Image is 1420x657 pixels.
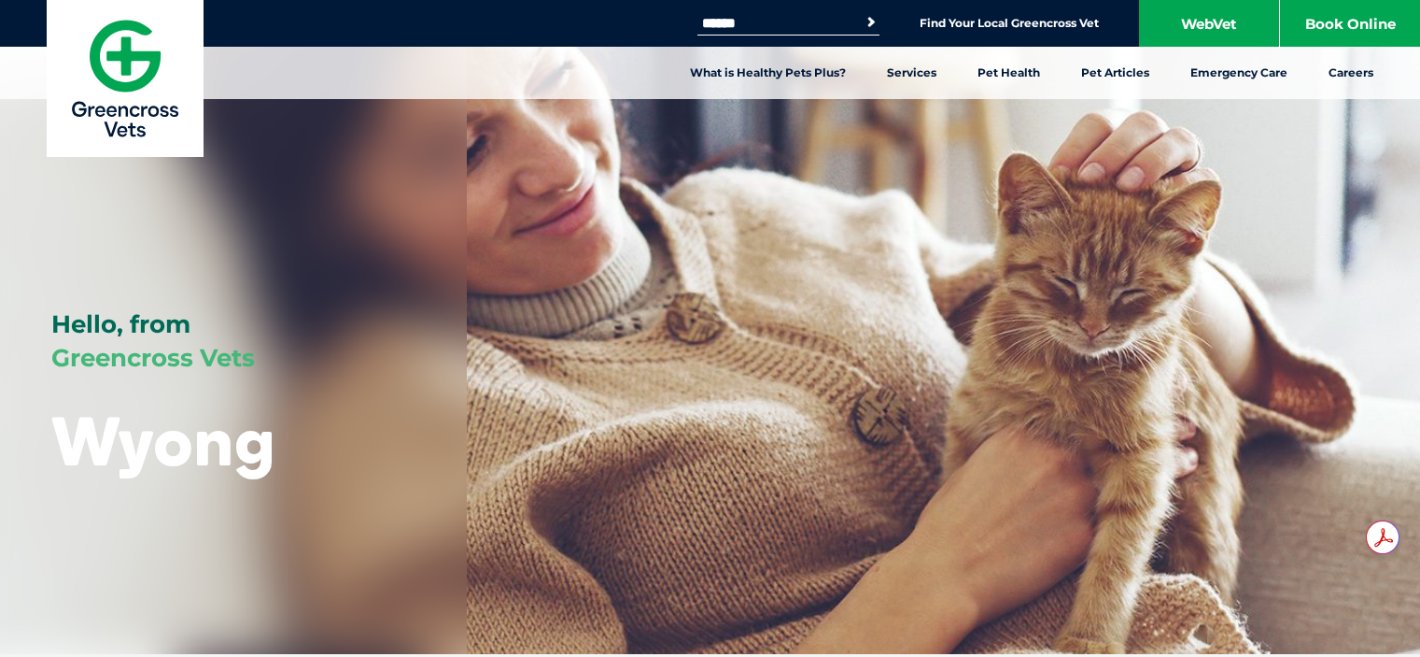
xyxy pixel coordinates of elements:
[1061,47,1170,99] a: Pet Articles
[920,16,1099,31] a: Find Your Local Greencross Vet
[669,47,866,99] a: What is Healthy Pets Plus?
[1170,47,1308,99] a: Emergency Care
[866,47,957,99] a: Services
[51,309,190,339] span: Hello, from
[51,404,275,478] h1: Wyong
[862,13,880,32] button: Search
[51,343,255,373] span: Greencross Vets
[957,47,1061,99] a: Pet Health
[1308,47,1394,99] a: Careers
